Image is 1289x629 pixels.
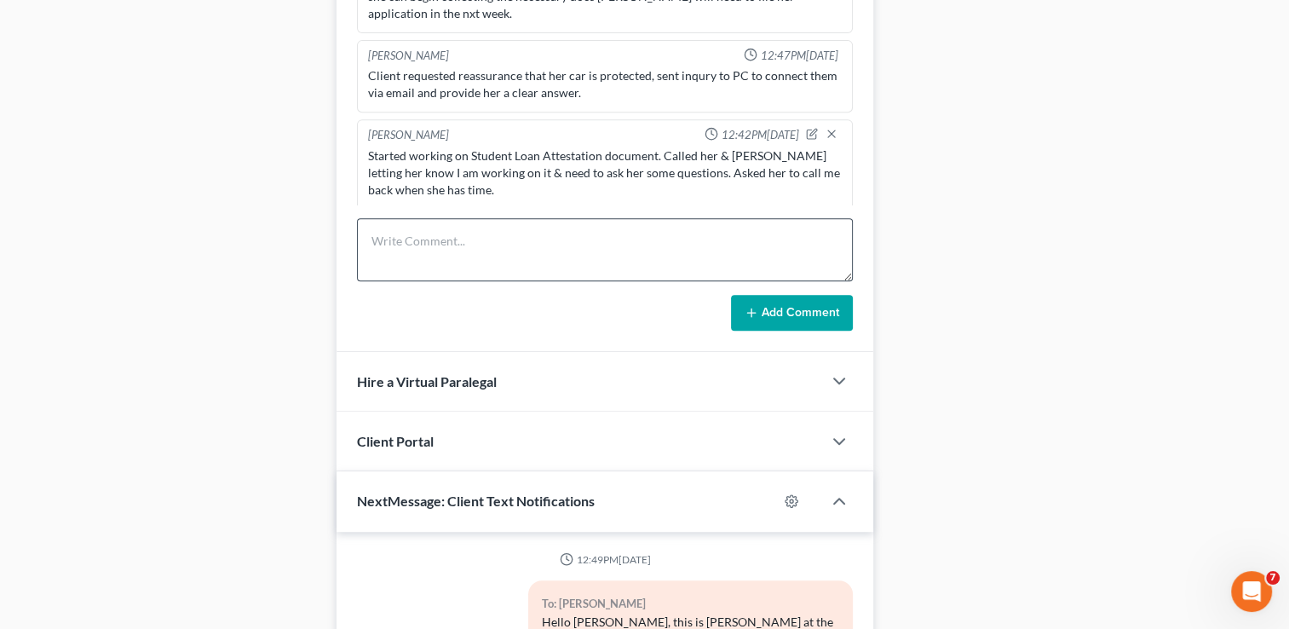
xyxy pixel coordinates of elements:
[357,373,497,390] span: Hire a Virtual Paralegal
[722,127,799,143] span: 12:42PM[DATE]
[731,295,853,331] button: Add Comment
[1266,571,1280,585] span: 7
[368,67,842,101] div: Client requested reassurance that her car is protected, sent inqury to PC to connect them via ema...
[357,552,853,567] div: 12:49PM[DATE]
[368,48,449,64] div: [PERSON_NAME]
[368,147,842,199] div: Started working on Student Loan Attestation document. Called her & [PERSON_NAME] letting her know...
[357,433,434,449] span: Client Portal
[368,127,449,144] div: [PERSON_NAME]
[1231,571,1272,612] iframe: Intercom live chat
[357,493,595,509] span: NextMessage: Client Text Notifications
[761,48,838,64] span: 12:47PM[DATE]
[542,594,839,614] div: To: [PERSON_NAME]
